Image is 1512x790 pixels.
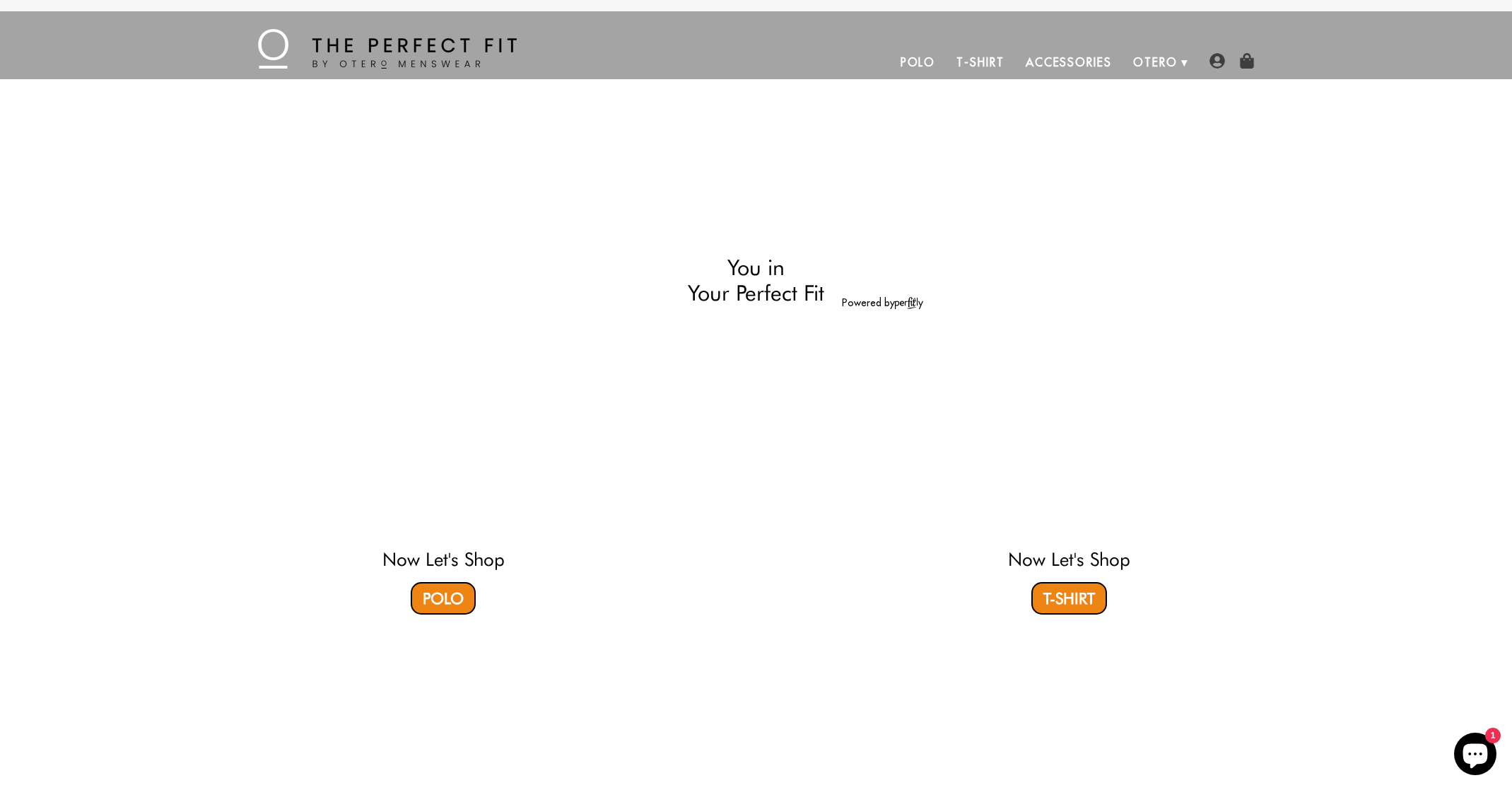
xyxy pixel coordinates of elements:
img: user-account-icon.png [1209,53,1225,69]
a: Accessories [1015,45,1123,79]
a: Polo [411,582,476,615]
img: The Perfect Fit - by Otero Menswear - Logo [258,29,517,69]
a: Polo [890,45,947,79]
inbox-online-store-chat: Shopify online store chat [1450,733,1501,779]
img: shopping-bag-icon.png [1239,53,1255,69]
h2: You in Your Perfect Fit [590,255,923,306]
a: Otero [1123,45,1188,79]
a: Now Let's Shop [1008,548,1130,570]
a: T-Shirt [1031,582,1107,615]
a: T-Shirt [946,45,1014,79]
a: Now Let's Shop [382,548,505,570]
a: Powered by [842,296,923,309]
img: perfitly-logo_73ae6c82-e2e3-4a36-81b1-9e913f6ac5a1.png [895,297,923,309]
